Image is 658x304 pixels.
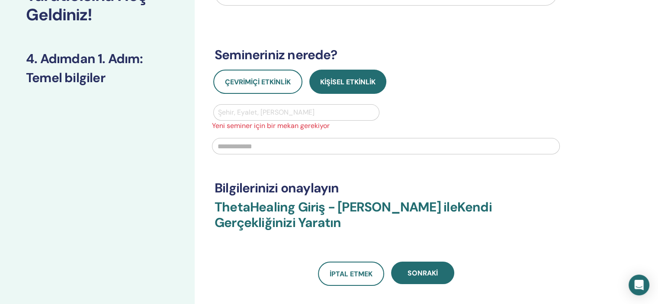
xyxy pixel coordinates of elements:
[330,269,372,278] font: İptal etmek
[26,50,140,67] font: 4. Adımdan 1. Adım
[140,50,143,67] font: :
[225,77,291,86] font: Çevrimiçi Etkinlik
[320,77,376,86] font: Kişisel Etkinlik
[212,121,330,130] font: Yeni seminer için bir mekan gerekiyor
[215,198,441,215] font: ThetaHealing Giriş - [PERSON_NAME]
[629,275,649,295] div: Intercom Messenger'ı açın
[318,262,384,286] a: İptal etmek
[391,262,454,284] button: Sonraki
[26,69,105,86] font: Temel bilgiler
[408,269,438,278] font: Sonraki
[215,179,339,196] font: Bilgilerinizi onaylayın
[309,70,386,94] button: Kişisel Etkinlik
[215,46,337,63] font: Semineriniz nerede?
[213,70,302,94] button: Çevrimiçi Etkinlik
[215,198,492,231] font: Kendi Gerçekliğinizi Yaratın
[443,198,457,215] font: ile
